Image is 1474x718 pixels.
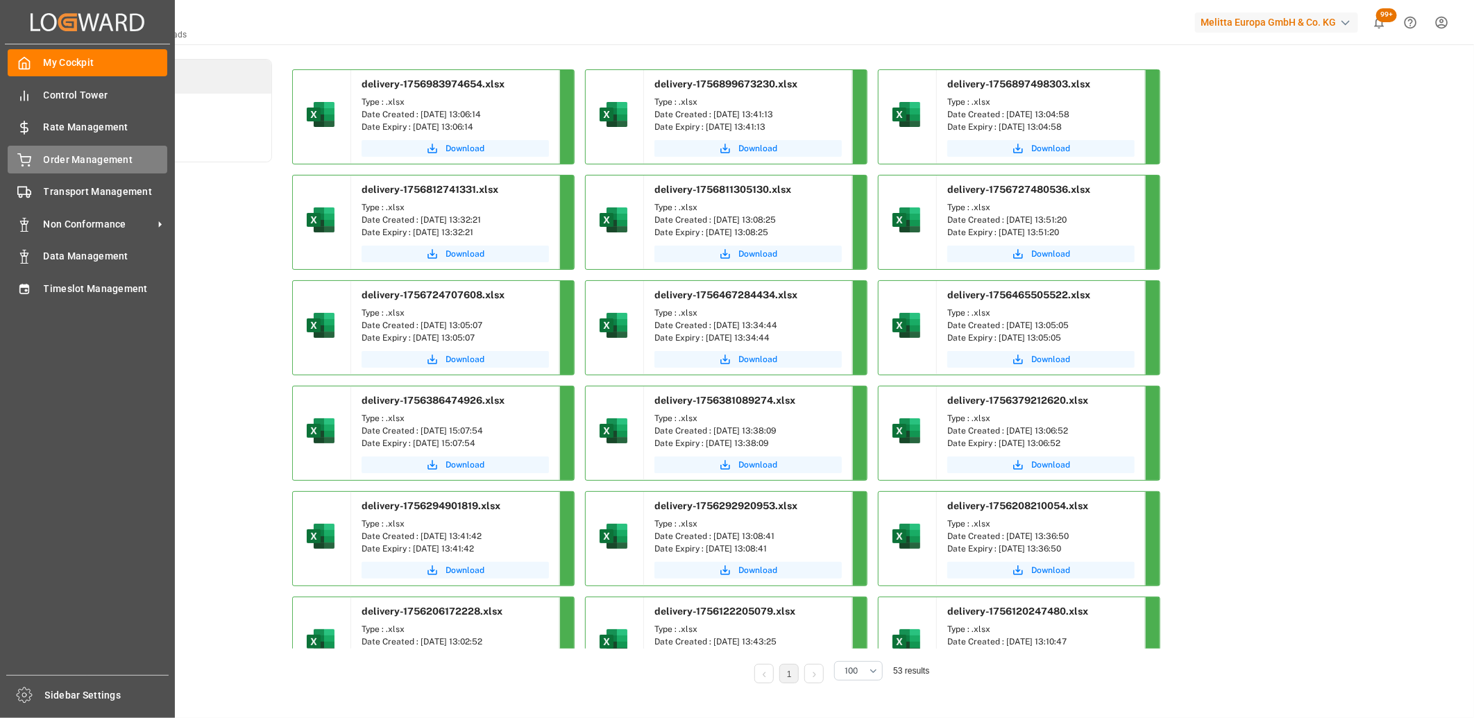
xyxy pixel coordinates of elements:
[947,425,1135,437] div: Date Created : [DATE] 13:06:52
[362,78,505,89] span: delivery-1756983974654.xlsx
[947,214,1135,226] div: Date Created : [DATE] 13:51:20
[597,203,630,237] img: microsoft-excel-2019--v1.png
[893,666,929,676] span: 53 results
[738,459,777,471] span: Download
[1364,7,1395,38] button: show 100 new notifications
[304,520,337,553] img: microsoft-excel-2019--v1.png
[1031,564,1070,576] span: Download
[947,530,1135,542] div: Date Created : [DATE] 13:36:50
[654,562,842,579] a: Download
[304,203,337,237] img: microsoft-excel-2019--v1.png
[947,201,1135,214] div: Type : .xlsx
[8,178,167,205] a: Transport Management
[304,414,337,447] img: microsoft-excel-2019--v1.png
[362,214,549,226] div: Date Created : [DATE] 13:32:21
[654,530,842,542] div: Date Created : [DATE] 13:08:41
[654,96,842,108] div: Type : .xlsx
[654,351,842,368] a: Download
[362,246,549,262] button: Download
[738,142,777,155] span: Download
[44,55,168,70] span: My Cockpit
[8,114,167,141] a: Rate Management
[362,140,549,157] button: Download
[890,98,923,131] img: microsoft-excel-2019--v1.png
[654,246,842,262] a: Download
[654,108,842,121] div: Date Created : [DATE] 13:41:13
[654,140,842,157] a: Download
[654,606,795,617] span: delivery-1756122205079.xlsx
[947,351,1135,368] a: Download
[738,564,777,576] span: Download
[654,456,842,473] a: Download
[654,226,842,239] div: Date Expiry : [DATE] 13:08:25
[8,243,167,270] a: Data Management
[446,142,484,155] span: Download
[597,414,630,447] img: microsoft-excel-2019--v1.png
[654,184,791,195] span: delivery-1756811305130.xlsx
[362,635,549,648] div: Date Created : [DATE] 13:02:52
[362,606,502,617] span: delivery-1756206172228.xlsx
[44,185,168,199] span: Transport Management
[597,520,630,553] img: microsoft-excel-2019--v1.png
[654,518,842,530] div: Type : .xlsx
[45,688,169,703] span: Sidebar Settings
[890,520,923,553] img: microsoft-excel-2019--v1.png
[947,412,1135,425] div: Type : .xlsx
[890,309,923,342] img: microsoft-excel-2019--v1.png
[754,664,774,683] li: Previous Page
[787,669,792,679] a: 1
[654,332,842,344] div: Date Expiry : [DATE] 13:34:44
[947,140,1135,157] button: Download
[1195,9,1364,35] button: Melitta Europa GmbH & Co. KG
[1395,7,1426,38] button: Help Center
[8,275,167,302] a: Timeslot Management
[362,226,549,239] div: Date Expiry : [DATE] 13:32:21
[1376,8,1397,22] span: 99+
[362,412,549,425] div: Type : .xlsx
[947,108,1135,121] div: Date Created : [DATE] 13:04:58
[947,332,1135,344] div: Date Expiry : [DATE] 13:05:05
[1031,353,1070,366] span: Download
[947,307,1135,319] div: Type : .xlsx
[362,500,500,511] span: delivery-1756294901819.xlsx
[597,625,630,658] img: microsoft-excel-2019--v1.png
[446,353,484,366] span: Download
[304,98,337,131] img: microsoft-excel-2019--v1.png
[1031,142,1070,155] span: Download
[362,425,549,437] div: Date Created : [DATE] 15:07:54
[947,562,1135,579] button: Download
[654,648,842,660] div: Date Expiry : [DATE] 13:43:25
[779,664,799,683] li: 1
[44,282,168,296] span: Timeslot Management
[947,623,1135,635] div: Type : .xlsx
[304,625,337,658] img: microsoft-excel-2019--v1.png
[834,661,883,681] button: open menu
[947,246,1135,262] button: Download
[8,81,167,108] a: Control Tower
[446,564,484,576] span: Download
[947,121,1135,133] div: Date Expiry : [DATE] 13:04:58
[362,351,549,368] button: Download
[362,530,549,542] div: Date Created : [DATE] 13:41:42
[8,49,167,76] a: My Cockpit
[654,289,797,300] span: delivery-1756467284434.xlsx
[738,353,777,366] span: Download
[44,249,168,264] span: Data Management
[362,289,505,300] span: delivery-1756724707608.xlsx
[362,518,549,530] div: Type : .xlsx
[947,226,1135,239] div: Date Expiry : [DATE] 13:51:20
[44,153,168,167] span: Order Management
[947,542,1135,555] div: Date Expiry : [DATE] 13:36:50
[446,248,484,260] span: Download
[362,437,549,450] div: Date Expiry : [DATE] 15:07:54
[947,184,1090,195] span: delivery-1756727480536.xlsx
[738,248,777,260] span: Download
[362,332,549,344] div: Date Expiry : [DATE] 13:05:07
[44,120,168,135] span: Rate Management
[947,456,1135,473] button: Download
